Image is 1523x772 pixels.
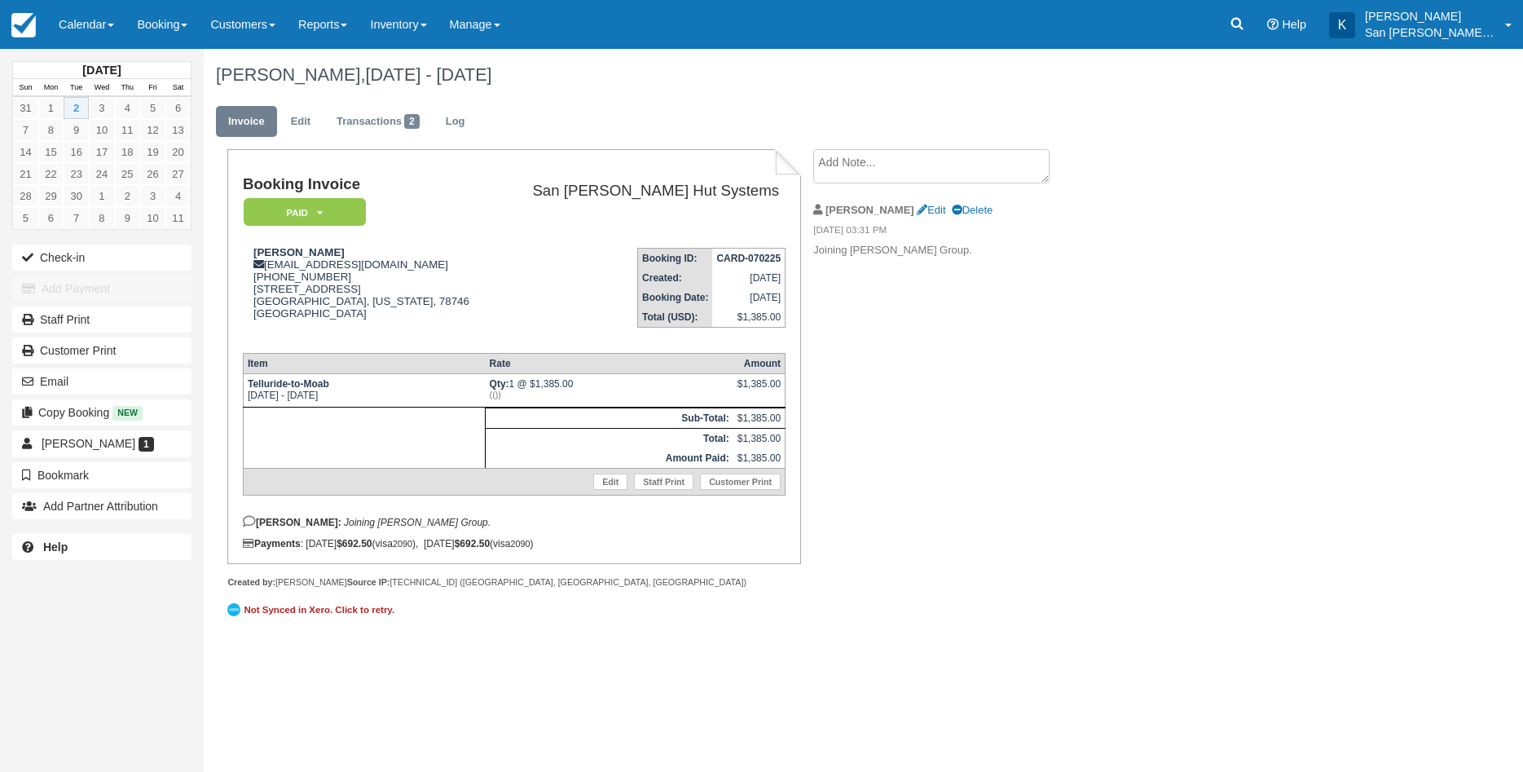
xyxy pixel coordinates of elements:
[12,430,191,457] a: [PERSON_NAME] 1
[1282,18,1306,31] span: Help
[165,119,191,141] a: 13
[712,307,785,328] td: $1,385.00
[1329,12,1355,38] div: K
[486,353,733,373] th: Rate
[13,79,38,97] th: Sun
[13,97,38,119] a: 31
[165,141,191,163] a: 20
[1267,19,1279,30] i: Help
[43,540,68,554] b: Help
[12,399,191,426] button: Copy Booking New
[593,474,627,490] a: Edit
[733,428,786,448] td: $1,385.00
[510,539,530,549] small: 2090
[216,106,277,138] a: Invoice
[64,185,89,207] a: 30
[716,253,781,264] strong: CARD-070225
[64,119,89,141] a: 9
[490,378,509,390] strong: Qty
[737,378,781,403] div: $1,385.00
[712,268,785,288] td: [DATE]
[347,577,390,587] strong: Source IP:
[243,197,360,227] a: Paid
[11,13,36,37] img: checkfront-main-nav-mini-logo.png
[486,448,733,469] th: Amount Paid:
[825,204,914,216] strong: [PERSON_NAME]
[638,249,713,269] th: Booking ID:
[393,539,412,549] small: 2090
[64,141,89,163] a: 16
[253,246,345,258] strong: [PERSON_NAME]
[337,538,372,549] strong: $692.50
[279,106,323,138] a: Edit
[140,163,165,185] a: 26
[140,79,165,97] th: Fri
[38,97,64,119] a: 1
[89,185,114,207] a: 1
[12,337,191,364] a: Customer Print
[227,601,398,619] a: Not Synced in Xero. Click to retry.
[89,163,114,185] a: 24
[344,517,491,528] em: Joining [PERSON_NAME] Group.
[13,185,38,207] a: 28
[486,373,733,407] td: 1 @ $1,385.00
[115,207,140,229] a: 9
[917,204,945,216] a: Edit
[64,163,89,185] a: 23
[1365,24,1495,41] p: San [PERSON_NAME] Hut Systems
[227,577,275,587] strong: Created by:
[89,97,114,119] a: 3
[712,288,785,307] td: [DATE]
[733,353,786,373] th: Amount
[634,474,693,490] a: Staff Print
[243,373,485,407] td: [DATE] - [DATE]
[12,534,191,560] a: Help
[38,207,64,229] a: 6
[638,288,713,307] th: Booking Date:
[140,141,165,163] a: 19
[115,97,140,119] a: 4
[952,204,993,216] a: Delete
[12,245,191,271] button: Check-in
[244,198,366,227] em: Paid
[38,141,64,163] a: 15
[638,307,713,328] th: Total (USD):
[89,141,114,163] a: 17
[165,185,191,207] a: 4
[486,428,733,448] th: Total:
[165,97,191,119] a: 6
[502,183,779,200] h2: San [PERSON_NAME] Hut Systems
[165,163,191,185] a: 27
[12,276,191,302] button: Add Payment
[243,538,301,549] strong: Payments
[227,576,800,589] div: [PERSON_NAME] [TECHNICAL_ID] ([GEOGRAPHIC_DATA], [GEOGRAPHIC_DATA], [GEOGRAPHIC_DATA])
[13,163,38,185] a: 21
[243,353,485,373] th: Item
[115,185,140,207] a: 2
[490,390,729,399] em: (())
[42,437,135,450] span: [PERSON_NAME]
[64,207,89,229] a: 7
[365,64,491,85] span: [DATE] - [DATE]
[82,64,121,77] strong: [DATE]
[12,493,191,519] button: Add Partner Attribution
[455,538,490,549] strong: $692.50
[89,207,114,229] a: 8
[638,268,713,288] th: Created:
[115,141,140,163] a: 18
[248,378,329,390] strong: Telluride-to-Moab
[700,474,781,490] a: Customer Print
[140,119,165,141] a: 12
[13,207,38,229] a: 5
[38,119,64,141] a: 8
[140,97,165,119] a: 5
[139,437,154,452] span: 1
[115,79,140,97] th: Thu
[140,185,165,207] a: 3
[1365,8,1495,24] p: [PERSON_NAME]
[140,207,165,229] a: 10
[64,97,89,119] a: 2
[243,246,495,340] div: [EMAIL_ADDRESS][DOMAIN_NAME] [PHONE_NUMBER] [STREET_ADDRESS] [GEOGRAPHIC_DATA], [US_STATE], 78746...
[64,79,89,97] th: Tue
[324,106,432,138] a: Transactions2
